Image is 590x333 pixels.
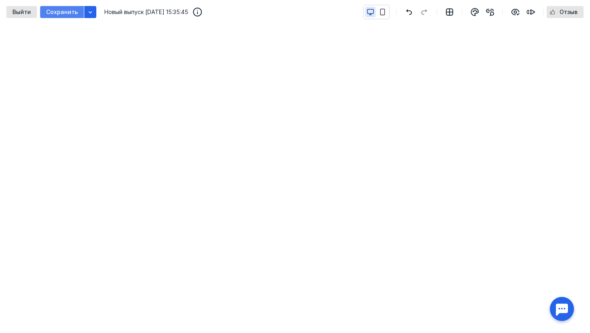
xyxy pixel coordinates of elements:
[40,6,84,18] button: Сохранить
[46,9,78,16] span: Сохранить
[547,6,584,18] button: Отзыв
[104,8,188,16] span: Новый выпуск [DATE] 15:35:45
[6,6,37,18] button: Выйти
[559,9,578,16] span: Отзыв
[12,9,31,16] span: Выйти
